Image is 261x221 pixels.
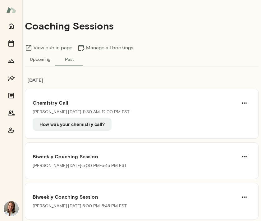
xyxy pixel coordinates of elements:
[5,124,17,137] button: Coach app
[33,118,112,131] button: How was your chemistry call?
[25,44,72,52] a: View public page
[5,107,17,119] button: Members
[5,89,17,102] button: Documents
[5,72,17,84] button: Insights
[25,76,259,89] h6: [DATE]
[33,99,251,106] h6: Chemistry Call
[25,20,114,32] h4: Coaching Sessions
[5,55,17,67] button: Growth Plan
[33,109,130,115] p: [PERSON_NAME] · [DATE] · 11:30 AM-12:00 PM EST
[5,37,17,50] button: Sessions
[33,153,251,160] h6: Biweekly Coaching Session
[25,52,259,66] div: basic tabs example
[5,20,17,32] button: Home
[33,193,251,201] h6: Biweekly Coaching Session
[6,4,16,16] img: Mento
[55,52,83,66] button: Past
[25,52,55,66] button: Upcoming
[33,203,127,209] p: [PERSON_NAME] · [DATE] · 5:00 PM-5:45 PM EST
[77,44,133,52] a: Manage all bookings
[33,163,127,169] p: [PERSON_NAME] · [DATE] · 5:00 PM-5:45 PM EST
[4,201,19,216] img: Andrea Mayendia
